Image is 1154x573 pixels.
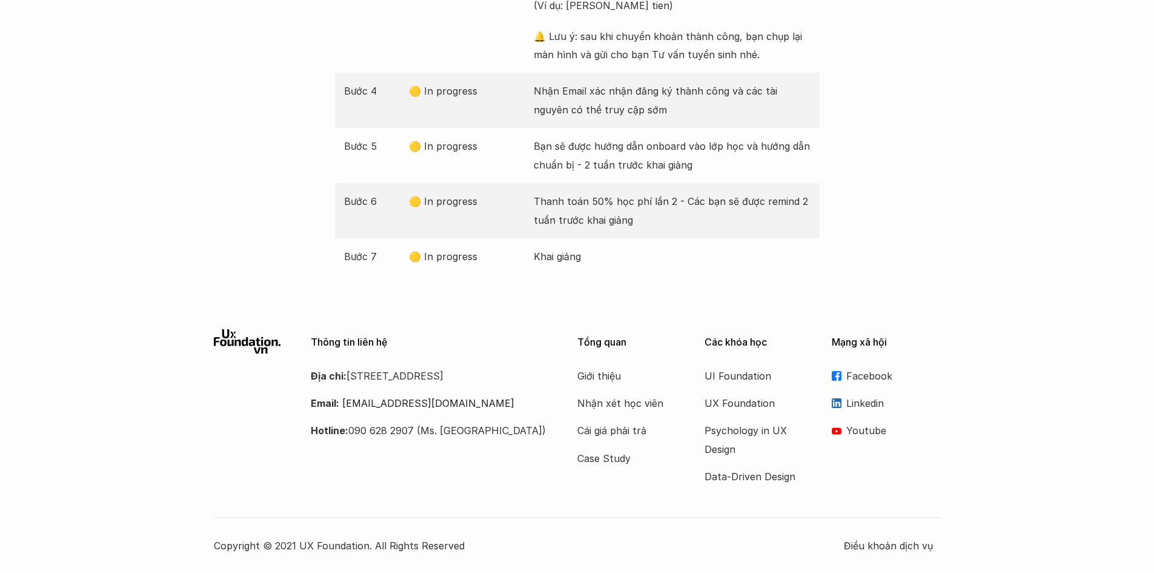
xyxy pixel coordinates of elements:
[534,82,811,119] p: Nhận Email xác nhận đăng ký thành công và các tài nguyên có thể truy cập sớm
[534,27,811,64] p: 🔔 Lưu ý: sau khi chuyển khoản thành công, bạn chụp lại màn hình và gửi cho bạn Tư vấn tuyển sinh ...
[705,394,801,412] a: UX Foundation
[846,421,941,440] p: Youtube
[344,82,403,100] p: Bước 4
[846,394,941,412] p: Linkedin
[311,370,347,382] strong: Địa chỉ:
[577,367,674,385] a: Giới thiệu
[214,537,844,555] p: Copyright © 2021 UX Foundation. All Rights Reserved
[577,449,674,467] a: Case Study
[577,337,686,348] p: Tổng quan
[311,367,547,385] p: [STREET_ADDRESS]
[705,421,801,458] a: Psychology in UX Design
[311,421,547,440] p: 090 628 2907 (Ms. [GEOGRAPHIC_DATA])
[832,337,941,348] p: Mạng xã hội
[832,394,941,412] a: Linkedin
[409,137,528,155] p: 🟡 In progress
[534,247,811,266] p: Khai giảng
[311,424,348,437] strong: Hotline:
[844,537,941,555] a: Điều khoản dịch vụ
[344,192,403,210] p: Bước 6
[342,397,514,409] a: [EMAIL_ADDRESS][DOMAIN_NAME]
[705,337,814,348] p: Các khóa học
[409,247,528,266] p: 🟡 In progress
[534,137,811,174] p: Bạn sẽ được hướng dẫn onboard vào lớp học và hướng dẫn chuẩn bị - 2 tuần trước khai giảng
[344,137,403,155] p: Bước 5
[577,421,674,440] a: Cái giá phải trả
[311,337,547,348] p: Thông tin liên hệ
[832,367,941,385] a: Facebook
[409,192,528,210] p: 🟡 In progress
[705,367,801,385] a: UI Foundation
[344,247,403,266] p: Bước 7
[534,192,811,229] p: Thanh toán 50% học phí lần 2 - Các bạn sẽ được remind 2 tuần trước khai giảng
[409,82,528,100] p: 🟡 In progress
[705,467,801,486] a: Data-Driven Design
[311,397,339,409] strong: Email:
[577,394,674,412] a: Nhận xét học viên
[846,367,941,385] p: Facebook
[832,421,941,440] a: Youtube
